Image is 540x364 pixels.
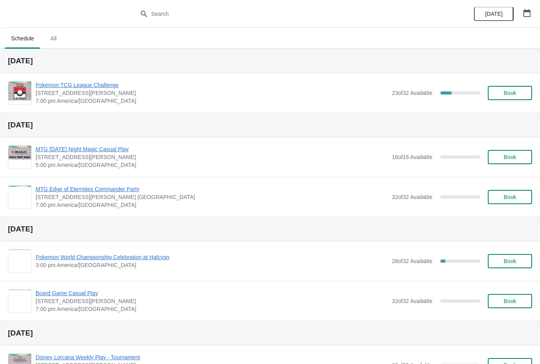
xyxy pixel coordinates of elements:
[504,194,516,200] span: Book
[504,154,516,160] span: Book
[8,290,31,313] img: Board Game Casual Play | 2040 Louetta Rd Ste I Spring, TX 77388 | 7:00 pm America/Chicago
[36,145,388,153] span: MTG [DATE] Night Magic Casual Play
[8,250,31,273] img: Pokemon World Championship Celebration at Halcyon | | 3:00 pm America/Chicago
[36,185,388,193] span: MTG Edge of Eternities Commander Party
[36,297,388,305] span: [STREET_ADDRESS][PERSON_NAME]
[488,86,532,100] button: Book
[488,150,532,164] button: Book
[392,90,432,96] span: 23 of 32 Available
[8,225,532,233] h2: [DATE]
[488,254,532,268] button: Book
[474,7,514,21] button: [DATE]
[36,81,388,89] span: Pokemon TCG League Challenge
[36,305,388,313] span: 7:00 pm America/[GEOGRAPHIC_DATA]
[392,194,432,200] span: 32 of 32 Available
[36,97,388,105] span: 7:00 pm America/[GEOGRAPHIC_DATA]
[8,329,532,337] h2: [DATE]
[36,193,388,201] span: [STREET_ADDRESS][PERSON_NAME] [GEOGRAPHIC_DATA]
[392,154,432,160] span: 16 of 16 Available
[504,258,516,264] span: Book
[8,57,532,65] h2: [DATE]
[392,298,432,304] span: 32 of 32 Available
[36,289,388,297] span: Board Game Casual Play
[36,153,388,161] span: [STREET_ADDRESS][PERSON_NAME]
[5,31,40,45] span: Schedule
[8,121,532,129] h2: [DATE]
[36,353,388,361] span: Disney Lorcana Weekly Play - Tournament
[36,261,388,269] span: 3:00 pm America/[GEOGRAPHIC_DATA]
[36,253,388,261] span: Pokemon World Championship Celebration at Halcyon
[488,294,532,308] button: Book
[504,298,516,304] span: Book
[8,186,31,209] img: MTG Edge of Eternities Commander Party | 2040 Louetta Rd. Suite I Spring, TX 77388 | 7:00 pm Amer...
[36,201,388,209] span: 7:00 pm America/[GEOGRAPHIC_DATA]
[8,82,31,104] img: Pokemon TCG League Challenge | 2040 Louetta Rd Ste I Spring, TX 77388 | 7:00 pm America/Chicago
[504,90,516,96] span: Book
[36,161,388,169] span: 5:00 pm America/[GEOGRAPHIC_DATA]
[392,258,432,264] span: 28 of 32 Available
[485,11,502,17] span: [DATE]
[43,31,63,45] span: All
[36,89,388,97] span: [STREET_ADDRESS][PERSON_NAME]
[488,190,532,204] button: Book
[8,146,31,169] img: MTG Friday Night Magic Casual Play | 2040 Louetta Rd Ste I Spring, TX 77388 | 5:00 pm America/Chi...
[151,7,405,21] input: Search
